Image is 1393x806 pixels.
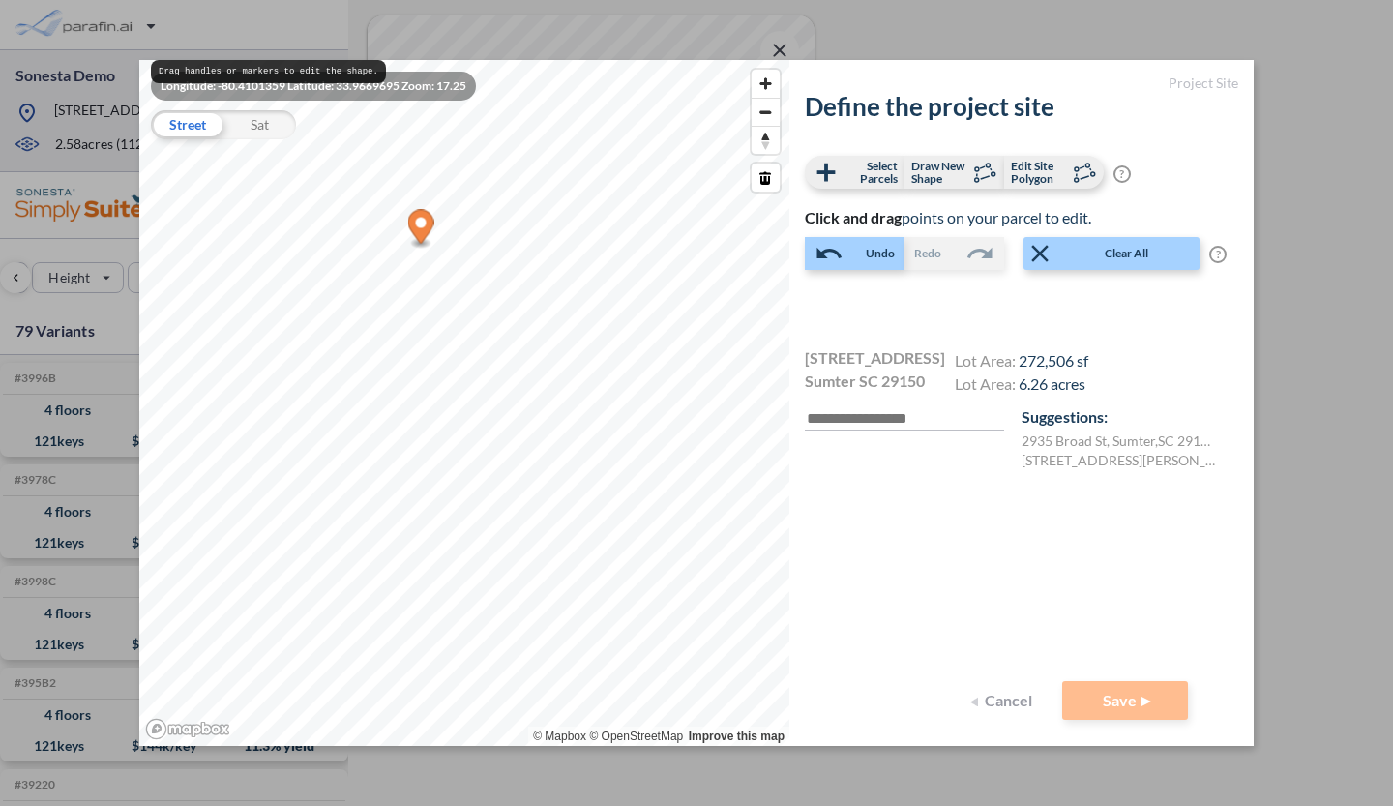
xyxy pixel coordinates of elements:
h2: Define the project site [805,92,1238,122]
button: Reset bearing to north [752,126,780,154]
span: ? [1209,246,1227,263]
h5: Project Site [805,75,1238,92]
label: 2935 Broad St , Sumter , SC 29150 , US [1022,432,1217,451]
b: Click and drag [805,208,902,226]
h4: Lot Area: [955,351,1088,374]
span: Reset bearing to north [752,127,780,154]
a: Improve this map [689,730,785,743]
pre: Drag handles or markers to edit the shape. [151,60,386,83]
span: ? [1113,165,1131,183]
button: Save [1062,681,1188,720]
button: Zoom out [752,98,780,126]
button: Clear All [1023,237,1200,270]
span: [STREET_ADDRESS] [805,348,945,372]
p: Suggestions: [1022,407,1238,427]
a: OpenStreetMap [589,730,683,743]
span: 6.26 acres [1019,374,1085,393]
span: Redo [914,244,941,263]
span: Zoom out [752,99,780,126]
div: Longitude: -80.4101359 Latitude: 33.9669695 Zoom: 17.25 [151,72,476,101]
a: Mapbox [533,730,586,743]
span: Select Parcels [841,160,898,185]
button: Undo [805,237,904,270]
span: points on your parcel to edit. [805,208,1091,226]
span: Sumter SC 29150 [805,372,925,395]
button: Cancel [965,681,1043,720]
span: 272,506 sf [1019,351,1088,370]
span: Draw New Shape [911,160,968,185]
h4: Lot Area: [955,374,1088,398]
button: Remove the selected node [752,164,780,192]
span: Clear All [1054,244,1198,263]
span: Undo [866,244,895,263]
button: Zoom in [752,70,780,98]
button: Redo [904,237,1004,270]
div: Map marker [408,210,434,250]
label: [STREET_ADDRESS][PERSON_NAME] [1022,451,1217,470]
canvas: Map [139,60,789,745]
span: Edit Site Polygon [1011,160,1068,185]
